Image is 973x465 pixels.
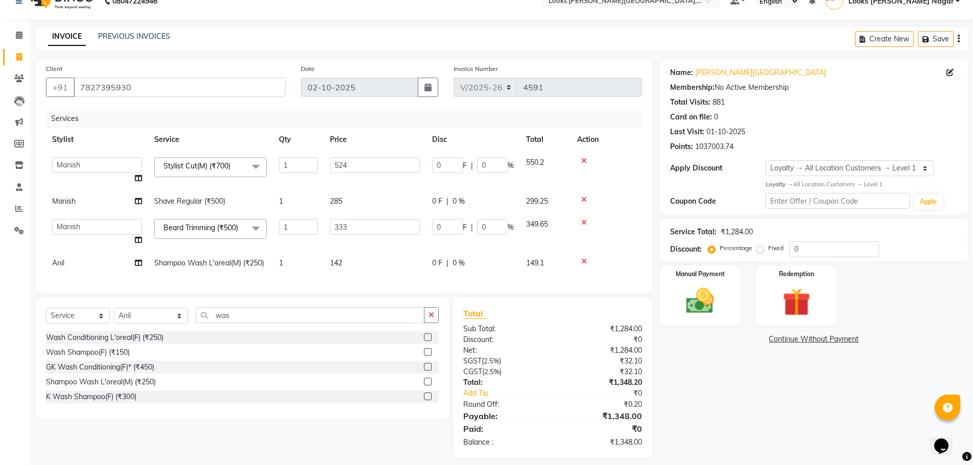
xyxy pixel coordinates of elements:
button: Apply [914,194,943,209]
span: 0 % [453,196,465,207]
button: Save [918,31,954,47]
input: Search or Scan [196,307,424,323]
div: ₹0.20 [553,399,650,410]
div: ( ) [456,366,553,377]
div: ₹1,284.00 [553,324,650,334]
th: Qty [273,128,324,151]
span: 550.2 [526,158,544,167]
div: Services [47,109,650,128]
a: x [238,223,243,232]
a: [PERSON_NAME][GEOGRAPHIC_DATA] [695,67,826,78]
div: Apply Discount [670,163,766,174]
span: 2.5% [484,368,500,376]
label: Manual Payment [676,270,725,279]
span: CGST [463,367,482,376]
div: Paid: [456,423,553,435]
label: Fixed [768,243,784,253]
div: ₹1,284.00 [721,227,753,237]
div: Membership: [670,82,715,93]
th: Price [324,128,426,151]
img: _gift.svg [774,285,819,320]
div: Service Total: [670,227,717,237]
span: F [463,160,467,171]
div: Total: [456,377,553,388]
a: x [230,161,235,170]
span: 349.65 [526,219,548,229]
div: ₹32.10 [553,356,650,366]
span: Shave Regular (₹500) [154,197,225,206]
div: Net: [456,345,553,356]
span: 149.1 [526,258,544,267]
span: SGST [463,356,482,365]
div: 01-10-2025 [706,127,745,137]
div: Wash Shampoo(F) (₹150) [46,347,130,358]
span: Anil [52,258,64,267]
span: 1 [279,197,283,206]
label: Client [46,64,62,74]
button: +91 [46,78,75,97]
label: Redemption [779,270,814,279]
div: All Location Customers → Level 1 [766,180,958,189]
span: Shampoo Wash L'oreal(M) (₹250) [154,258,264,267]
div: Balance : [456,437,553,448]
span: Manish [52,197,76,206]
input: Enter Offer / Coupon Code [766,193,910,209]
div: Sub Total: [456,324,553,334]
strong: Loyalty → [766,181,793,188]
div: GK Wash Conditioning(F)* (₹450) [46,362,154,373]
span: 0 % [453,258,465,268]
div: No Active Membership [670,82,958,93]
span: F [463,222,467,233]
div: ₹1,348.00 [553,410,650,422]
span: | [446,258,448,268]
span: 0 F [432,258,442,268]
span: % [508,160,514,171]
span: Total [463,308,487,319]
span: 1 [279,258,283,267]
th: Stylist [46,128,148,151]
span: % [508,222,514,233]
span: | [446,196,448,207]
label: Invoice Number [454,64,498,74]
div: Payable: [456,410,553,422]
label: Date [301,64,315,74]
div: 1037003.74 [695,141,733,152]
th: Disc [426,128,520,151]
span: 2.5% [484,357,499,365]
div: Coupon Code [670,196,766,207]
div: Card on file: [670,112,712,123]
span: 142 [330,258,342,267]
div: ₹32.10 [553,366,650,377]
div: ( ) [456,356,553,366]
div: ₹1,348.00 [553,437,650,448]
div: ₹0 [553,334,650,345]
button: Create New [855,31,914,47]
div: ₹1,348.20 [553,377,650,388]
div: Round Off: [456,399,553,410]
img: _cash.svg [677,285,723,317]
a: Add Tip [456,388,568,399]
th: Service [148,128,273,151]
th: Total [520,128,571,151]
a: INVOICE [48,28,86,46]
span: Stylist Cut(M) (₹700) [163,161,230,170]
span: 285 [330,197,342,206]
div: 881 [713,97,725,108]
span: Beard Trimming (₹500) [163,223,238,232]
div: ₹0 [553,423,650,435]
div: Total Visits: [670,97,710,108]
iframe: chat widget [930,424,963,455]
div: Wash Conditioning L'oreal(F) (₹250) [46,332,163,343]
div: ₹0 [569,388,650,399]
a: PREVIOUS INVOICES [98,32,170,41]
div: Points: [670,141,693,152]
div: Discount: [456,334,553,345]
div: Name: [670,67,693,78]
input: Search by Name/Mobile/Email/Code [74,78,286,97]
a: Continue Without Payment [662,334,966,345]
span: | [471,160,473,171]
div: Last Visit: [670,127,704,137]
label: Percentage [720,243,752,253]
div: 0 [714,112,718,123]
div: Discount: [670,244,702,255]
